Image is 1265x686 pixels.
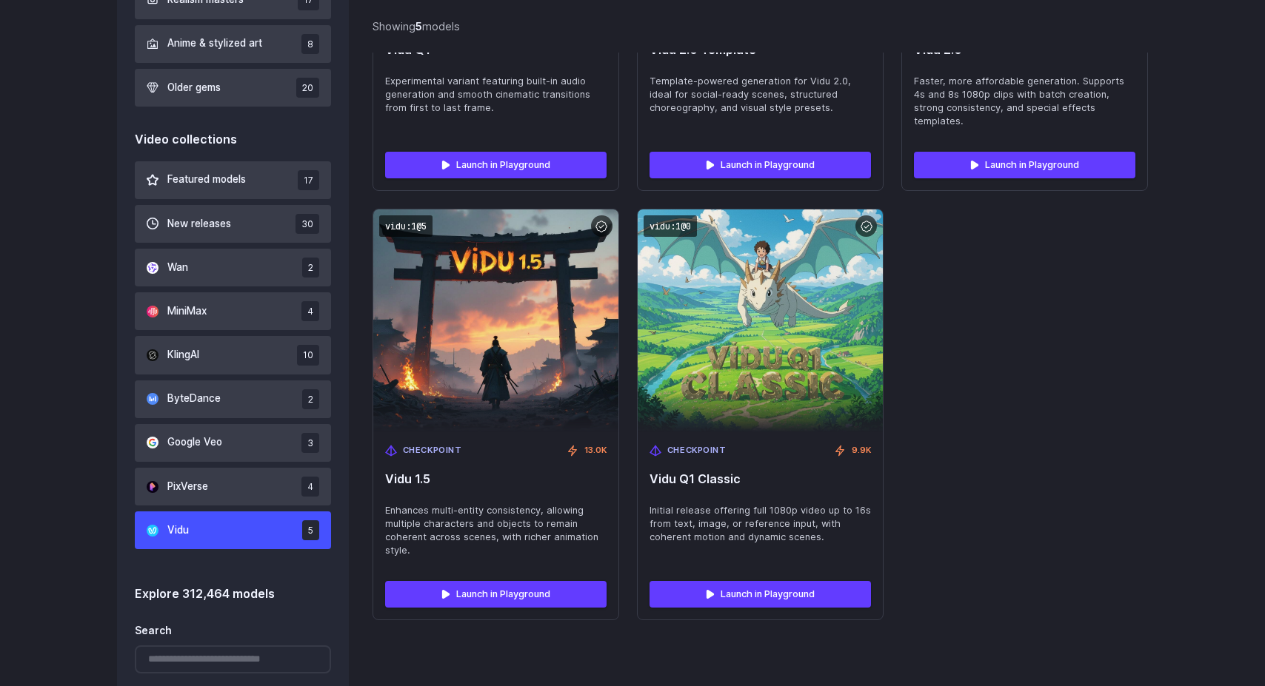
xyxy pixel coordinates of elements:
button: Older gems 20 [135,69,331,107]
div: Explore 312,464 models [135,585,331,604]
span: ByteDance [167,391,221,407]
div: Showing models [373,18,460,35]
span: Anime & stylized art [167,36,262,52]
button: Wan 2 [135,249,331,286]
code: vidu:1@5 [379,215,433,237]
span: Checkpoint [667,444,727,457]
button: New releases 30 [135,205,331,243]
span: KlingAI [167,347,199,363]
img: Vidu Q1 Classic [638,209,883,432]
span: 2 [302,258,319,278]
span: 9.9K [852,444,871,457]
span: Vidu Q1 Classic [650,472,871,486]
span: Checkpoint [403,444,462,457]
span: 5 [302,520,319,540]
span: New releases [167,216,231,232]
button: PixVerse 4 [135,468,331,505]
span: 4 [301,301,319,321]
span: Wan [167,260,188,276]
a: Launch in Playground [385,581,607,608]
span: Vidu 1.5 [385,472,607,486]
button: Featured models 17 [135,161,331,199]
button: Google Veo 3 [135,424,331,462]
span: 4 [301,477,319,497]
img: Vidu 1.5 [373,209,618,432]
span: Experimental variant featuring built-in audio generation and smooth cinematic transitions from fi... [385,75,607,115]
code: vidu:1@0 [644,215,697,237]
button: ByteDance 2 [135,380,331,418]
span: PixVerse [167,479,208,495]
span: Template-powered generation for Vidu 2.0, ideal for social-ready scenes, structured choreography,... [650,75,871,115]
span: MiniMax [167,303,207,320]
a: Launch in Playground [650,152,871,178]
span: Featured models [167,172,246,188]
span: Google Veo [167,434,222,451]
span: Faster, more affordable generation. Supports 4s and 8s 1080p clips with batch creation, strong co... [914,75,1135,128]
span: Older gems [167,80,221,96]
button: Vidu 5 [135,511,331,549]
span: Enhances multi-entity consistency, allowing multiple characters and objects to remain coherent ac... [385,504,607,557]
div: Video collections [135,130,331,149]
button: MiniMax 4 [135,292,331,330]
span: Initial release offering full 1080p video up to 16s from text, image, or reference input, with co... [650,504,871,544]
span: 20 [296,78,319,98]
span: 8 [301,34,319,54]
a: Launch in Playground [650,581,871,608]
span: 3 [301,433,319,453]
span: 2 [302,389,319,409]
span: 13.0K [584,444,607,457]
button: KlingAI 10 [135,336,331,374]
a: Launch in Playground [914,152,1135,178]
label: Search [135,623,172,639]
strong: 5 [415,20,422,33]
span: 10 [297,345,319,365]
span: Vidu [167,522,189,539]
span: 17 [298,170,319,190]
a: Launch in Playground [385,152,607,178]
button: Anime & stylized art 8 [135,25,331,63]
span: 30 [296,214,319,234]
